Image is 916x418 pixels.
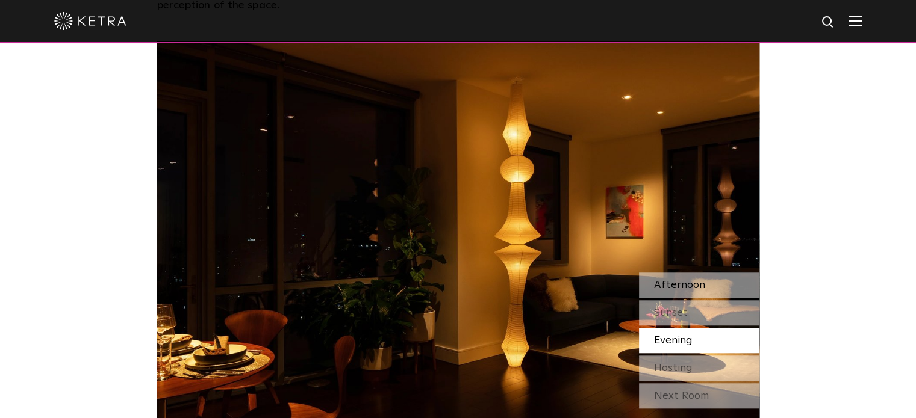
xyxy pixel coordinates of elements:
span: Hosting [654,363,693,373]
span: Sunset [654,307,688,318]
div: Next Room [639,383,759,408]
img: ketra-logo-2019-white [54,12,126,30]
span: Evening [654,335,693,346]
img: search icon [821,15,836,30]
span: Afternoon [654,280,705,290]
img: Hamburger%20Nav.svg [849,15,862,26]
